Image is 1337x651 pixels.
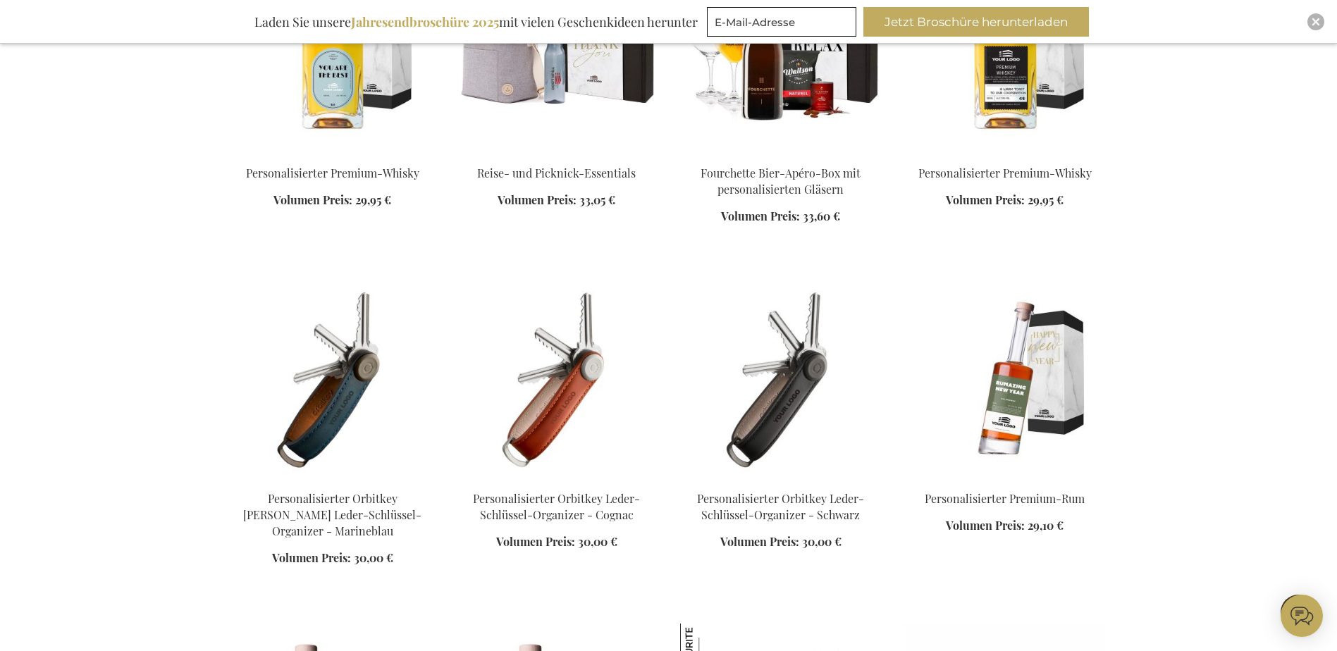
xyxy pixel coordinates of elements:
a: Personalised Orbitkey Leather Key Organiser - Cognac [456,473,658,487]
iframe: belco-activator-frame [1281,595,1323,637]
a: Personalisierter Premium-Whisky [246,166,419,180]
input: E-Mail-Adresse [707,7,856,37]
a: Volumen Preis: 33,05 € [498,192,615,209]
a: Personalised Premium Rum [904,473,1106,487]
img: Personalised Orbitkey Leather Key Organiser - Black [680,282,882,479]
a: Volumen Preis: 29,95 € [273,192,391,209]
span: 29,95 € [355,192,391,207]
a: Personalisierter Orbitkey [PERSON_NAME] Leder-Schlüssel-Organizer - Marineblau [243,491,421,538]
a: Volumen Preis: 30,00 € [496,534,617,550]
a: Volumen Preis: 29,10 € [946,518,1064,534]
span: 33,05 € [579,192,615,207]
form: marketing offers and promotions [707,7,861,41]
span: 30,00 € [802,534,842,549]
span: 29,95 € [1028,192,1064,207]
a: Personalised Orbitkey Crazy Horse Leather Key Organiser - Navy [232,473,433,487]
a: Fourchette Bier-Apéro-Box mit personalisierten Gläsern [701,166,861,197]
span: 33,60 € [803,209,840,223]
span: Volumen Preis: [946,192,1025,207]
span: Volumen Preis: [273,192,352,207]
div: Close [1307,13,1324,30]
a: Personalisierter Premium-Whisky [918,166,1092,180]
a: Volumen Preis: 33,60 € [721,209,840,225]
a: Personalised Orbitkey Leather Key Organiser - Black [680,473,882,487]
a: Volumen Preis: 30,00 € [272,550,393,566]
img: Personalised Orbitkey Leather Key Organiser - Cognac [456,282,658,479]
a: Volumen Preis: 30,00 € [720,534,842,550]
span: 30,00 € [578,534,617,549]
img: Personalised Premium Rum [904,282,1106,479]
span: Volumen Preis: [720,534,799,549]
button: Jetzt Broschüre herunterladen [863,7,1089,37]
a: Volumen Preis: 29,95 € [946,192,1064,209]
b: Jahresendbroschüre 2025 [351,13,499,30]
a: Personalised Premium Whiskey [904,148,1106,161]
a: Fourchette Beer Apéro Box With Personalised Glasses [680,148,882,161]
span: Volumen Preis: [721,209,800,223]
a: Personalised Premium Whisky [232,148,433,161]
img: Close [1312,18,1320,26]
span: Volumen Preis: [946,518,1025,533]
span: 29,10 € [1028,518,1064,533]
span: Volumen Preis: [498,192,577,207]
a: Personalisierter Premium-Rum [925,491,1085,506]
a: Personalisierter Orbitkey Leder-Schlüssel-Organizer - Cognac [473,491,640,522]
span: Volumen Preis: [272,550,351,565]
img: Personalised Orbitkey Crazy Horse Leather Key Organiser - Navy [232,282,433,479]
a: Personalisierter Orbitkey Leder-Schlüssel-Organizer - Schwarz [697,491,864,522]
div: Laden Sie unsere mit vielen Geschenkideen herunter [248,7,704,37]
span: Volumen Preis: [496,534,575,549]
span: 30,00 € [354,550,393,565]
a: Reise- und Picknick-Essentials [477,166,636,180]
a: Travel & Picknick Essentials Reise- und Picknick-Essentials [456,148,658,161]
